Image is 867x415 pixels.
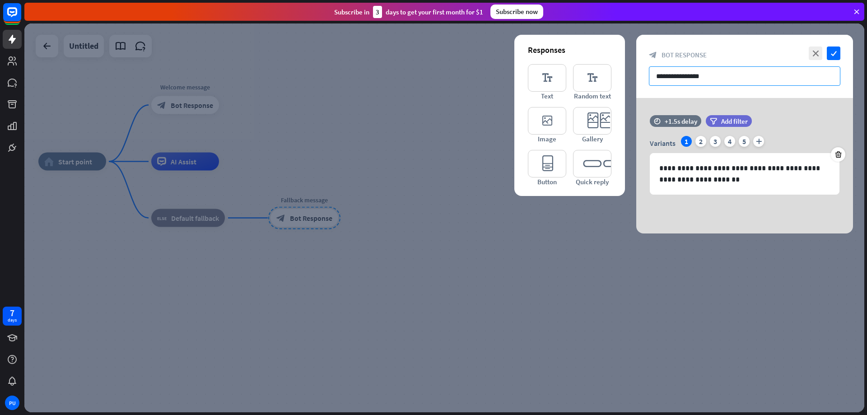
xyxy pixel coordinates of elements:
div: days [8,317,17,323]
div: 5 [739,136,750,147]
div: 1 [681,136,692,147]
i: check [827,47,840,60]
div: 3 [710,136,721,147]
button: Open LiveChat chat widget [7,4,34,31]
i: close [809,47,822,60]
i: filter [710,118,717,125]
span: Variants [650,139,676,148]
i: plus [753,136,764,147]
div: PU [5,396,19,410]
div: Subscribe now [490,5,543,19]
div: +1.5s delay [665,117,697,126]
div: 4 [724,136,735,147]
span: Bot Response [662,51,707,59]
div: 2 [695,136,706,147]
span: Add filter [721,117,748,126]
a: 7 days [3,307,22,326]
i: time [654,118,661,124]
div: Subscribe in days to get your first month for $1 [334,6,483,18]
i: block_bot_response [649,51,657,59]
div: 7 [10,309,14,317]
div: 3 [373,6,382,18]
